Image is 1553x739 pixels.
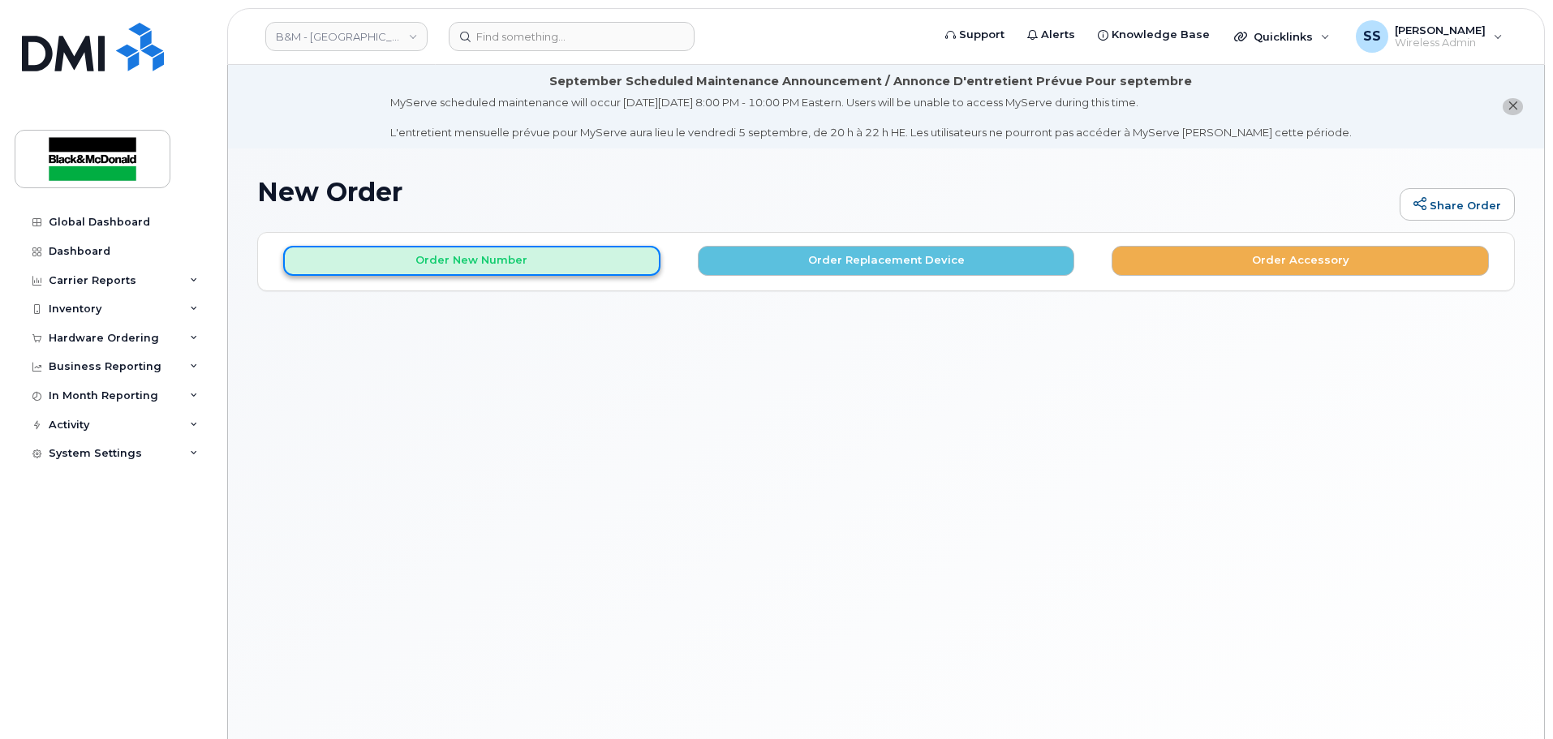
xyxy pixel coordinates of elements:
[1112,246,1489,276] button: Order Accessory
[283,246,660,276] button: Order New Number
[1400,188,1515,221] a: Share Order
[390,95,1352,140] div: MyServe scheduled maintenance will occur [DATE][DATE] 8:00 PM - 10:00 PM Eastern. Users will be u...
[1503,98,1523,115] button: close notification
[549,73,1192,90] div: September Scheduled Maintenance Announcement / Annonce D'entretient Prévue Pour septembre
[257,178,1392,206] h1: New Order
[698,246,1075,276] button: Order Replacement Device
